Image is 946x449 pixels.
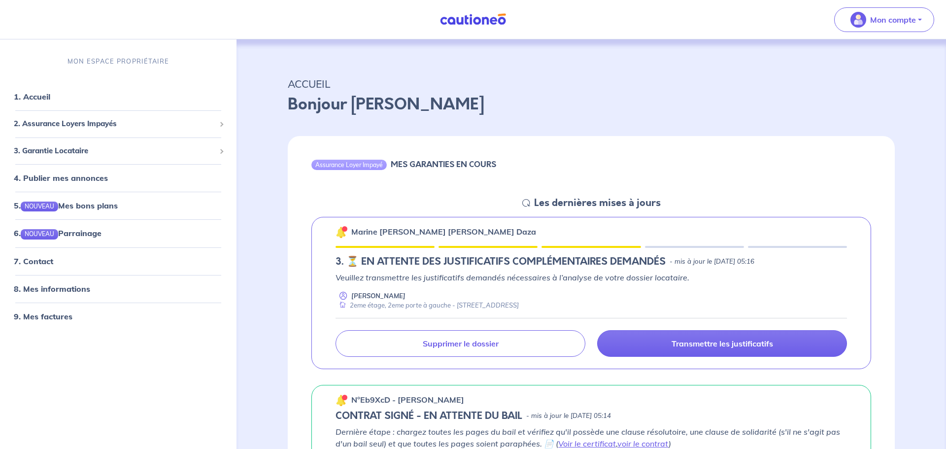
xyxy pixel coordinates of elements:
h6: MES GARANTIES EN COURS [391,160,496,169]
a: 1. Accueil [14,92,50,102]
div: 6.NOUVEAUParrainage [4,223,233,243]
span: 2. Assurance Loyers Impayés [14,118,215,130]
div: 1. Accueil [4,87,233,106]
p: Transmettre les justificatifs [672,339,773,348]
a: 6.NOUVEAUParrainage [14,228,101,238]
p: - mis à jour le [DATE] 05:16 [670,257,754,267]
h5: 3. ⏳️️ EN ATTENTE DES JUSTIFICATIFS COMPLÉMENTAIRES DEMANDÉS [336,256,666,268]
button: illu_account_valid_menu.svgMon compte [834,7,934,32]
p: Bonjour [PERSON_NAME] [288,93,895,116]
a: 7. Contact [14,256,53,266]
img: 🔔 [336,394,347,406]
p: MON ESPACE PROPRIÉTAIRE [68,57,169,66]
a: 5.NOUVEAUMes bons plans [14,201,118,210]
a: voir le contrat [617,439,669,449]
div: state: DOCUMENTS-INCOMPLETE, Context: NEW,CHOOSE-CERTIFICATE,RELATIONSHIP,LESSOR-DOCUMENTS [336,256,847,268]
a: 9. Mes factures [14,311,72,321]
div: 4. Publier mes annonces [4,168,233,188]
p: ACCUEIL [288,75,895,93]
div: 2. Assurance Loyers Impayés [4,114,233,134]
p: [PERSON_NAME] [351,291,405,301]
h5: CONTRAT SIGNÉ - EN ATTENTE DU BAIL [336,410,522,422]
div: 8. Mes informations [4,279,233,299]
h5: Les dernières mises à jours [534,197,661,209]
div: 7. Contact [4,251,233,271]
p: Supprimer le dossier [423,339,499,348]
a: Voir le certificat [558,439,616,449]
p: n°Eb9XcD - [PERSON_NAME] [351,394,464,406]
p: - mis à jour le [DATE] 05:14 [526,411,611,421]
div: 9. Mes factures [4,307,233,326]
a: 4. Publier mes annonces [14,173,108,183]
p: Marine [PERSON_NAME] [PERSON_NAME] Daza [351,226,536,238]
span: 3. Garantie Locataire [14,145,215,157]
a: Supprimer le dossier [336,330,585,357]
img: illu_account_valid_menu.svg [850,12,866,28]
a: Transmettre les justificatifs [597,330,847,357]
p: Veuillez transmettre les justificatifs demandés nécessaires à l’analyse de votre dossier locataire. [336,272,847,283]
p: Mon compte [870,14,916,26]
div: Assurance Loyer Impayé [311,160,387,170]
img: Cautioneo [436,13,510,26]
div: 5.NOUVEAUMes bons plans [4,196,233,215]
div: state: CONTRACT-SIGNED, Context: NEW,MAYBE-CERTIFICATE,ALONE,LESSOR-DOCUMENTS [336,410,847,422]
div: 2eme étage, 2eme porte à gauche - [STREET_ADDRESS] [336,301,519,310]
a: 8. Mes informations [14,284,90,294]
img: 🔔 [336,226,347,238]
div: 3. Garantie Locataire [4,141,233,161]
